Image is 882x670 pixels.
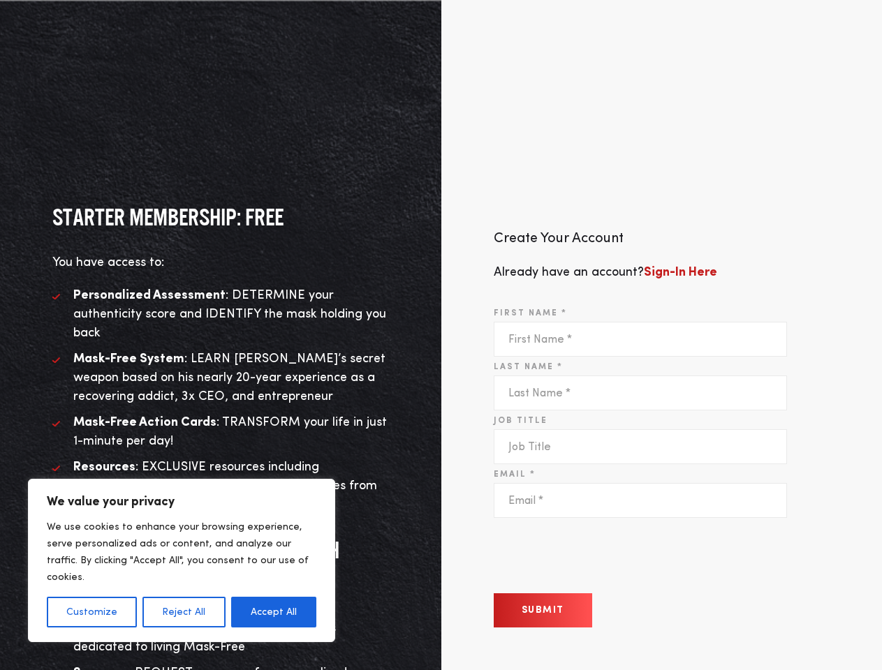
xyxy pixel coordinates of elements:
input: Email * [494,483,787,518]
input: First Name * [494,322,787,357]
span: : LEARN [PERSON_NAME]’s secret weapon based on his nearly 20-year experience as a recovering addi... [73,352,385,403]
strong: Mask-Free System [73,352,184,365]
label: Job Title [494,415,547,427]
span: : TRANSFORM your life in just 1-minute per day! [73,416,387,447]
input: Last Name * [494,375,787,410]
button: Customize [47,597,137,627]
p: We value your privacy [47,493,316,510]
label: Email * [494,468,536,481]
label: First Name * [494,307,567,320]
strong: Resources [73,461,135,473]
span: : EXCLUSIVE resources including downloadable worksheets, videos, and updates from [PERSON_NAME] [73,461,377,511]
span: : DETERMINE your authenticity score and IDENTIFY the mask holding you back [73,289,386,339]
h3: STARTER MEMBERSHIP: FREE [52,202,389,232]
iframe: reCAPTCHA [494,528,706,583]
span: Already have an account? [494,266,717,278]
button: Reject All [142,597,225,627]
p: We use cookies to enhance your browsing experience, serve personalized ads or content, and analyz... [47,519,316,586]
button: Submit [494,593,592,627]
strong: Personalized Assessment [73,289,226,301]
a: Sign-In Here [644,266,717,278]
strong: Mask-Free Action Cards [73,416,216,429]
button: Accept All [231,597,316,627]
label: Last Name * [494,361,563,373]
p: You have access to: [52,253,389,272]
span: Create Your Account [494,232,624,246]
div: We value your privacy [28,479,335,642]
input: Job Title [494,429,787,464]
